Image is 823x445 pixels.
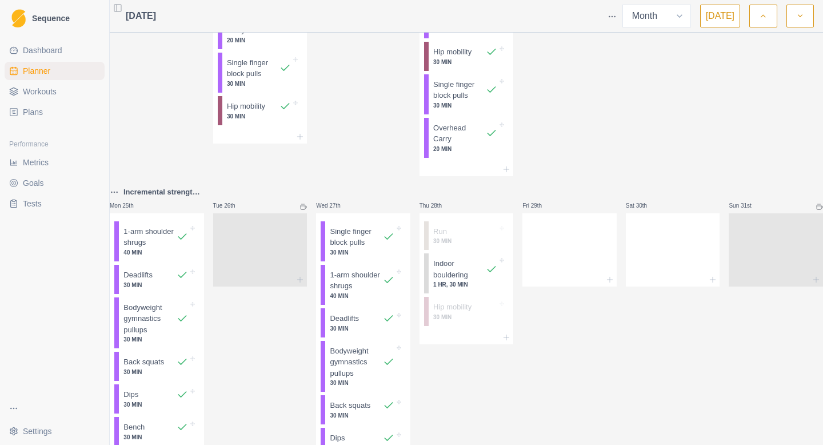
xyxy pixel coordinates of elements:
[5,103,105,121] a: Plans
[424,297,509,326] div: Hip mobility30 MIN
[5,153,105,172] a: Metrics
[123,389,138,400] p: Dips
[23,106,43,118] span: Plans
[330,411,394,420] p: 30 MIN
[433,101,497,110] p: 30 MIN
[330,269,382,292] p: 1-arm shoulder shrugs
[227,57,279,80] p: Single finger block pulls
[114,265,199,294] div: Deadlifts30 MIN
[123,186,204,198] p: Incremental strength Wk 2 (3 sets)
[321,395,406,424] div: Back squats30 MIN
[330,400,370,411] p: Back squats
[114,352,199,381] div: Back squats30 MIN
[330,379,394,387] p: 30 MIN
[330,324,394,333] p: 30 MIN
[522,201,557,210] p: Fri 29th
[729,201,763,210] p: Sun 31st
[23,86,57,97] span: Workouts
[424,253,509,293] div: Indoor bouldering1 HR, 30 MIN
[433,313,497,321] p: 30 MIN
[316,201,350,210] p: Wed 27th
[424,118,509,158] div: Overhead Carry20 MIN
[123,269,153,281] p: Deadlifts
[433,237,497,245] p: 30 MIN
[23,45,62,56] span: Dashboard
[321,308,406,337] div: Deadlifts30 MIN
[330,313,359,324] p: Deadlifts
[433,280,497,289] p: 1 HR, 30 MIN
[433,258,486,280] p: Indoor bouldering
[114,384,199,414] div: Dips30 MIN
[218,96,303,125] div: Hip mobility30 MIN
[5,422,105,440] button: Settings
[433,145,497,153] p: 20 MIN
[700,5,740,27] button: [DATE]
[5,194,105,213] a: Tests
[123,302,176,336] p: Bodyweight gymnastics pullups
[420,201,454,210] p: Thu 28th
[23,198,42,209] span: Tests
[213,201,247,210] p: Tue 26th
[227,80,291,88] p: 30 MIN
[123,422,145,433] p: Bench
[433,58,497,66] p: 30 MIN
[433,226,447,237] p: Run
[330,226,382,248] p: Single finger block pulls
[330,292,394,300] p: 40 MIN
[23,177,44,189] span: Goals
[123,356,164,368] p: Back squats
[626,201,660,210] p: Sat 30th
[123,433,187,442] p: 30 MIN
[424,221,509,251] div: Run30 MIN
[330,345,382,379] p: Bodyweight gymnastics pullups
[11,9,26,28] img: Logo
[424,42,509,71] div: Hip mobility30 MIN
[5,62,105,80] a: Planner
[330,248,394,257] p: 30 MIN
[123,400,187,409] p: 30 MIN
[123,368,187,376] p: 30 MIN
[424,74,509,114] div: Single finger block pulls30 MIN
[126,9,156,23] span: [DATE]
[5,82,105,101] a: Workouts
[123,248,187,257] p: 40 MIN
[5,135,105,153] div: Performance
[5,174,105,192] a: Goals
[23,157,49,168] span: Metrics
[227,112,291,121] p: 30 MIN
[321,221,406,261] div: Single finger block pulls30 MIN
[5,41,105,59] a: Dashboard
[123,281,187,289] p: 30 MIN
[227,36,291,45] p: 20 MIN
[433,122,486,145] p: Overhead Carry
[114,221,199,261] div: 1-arm shoulder shrugs40 MIN
[218,53,303,93] div: Single finger block pulls30 MIN
[321,341,406,392] div: Bodyweight gymnastics pullups30 MIN
[123,335,187,344] p: 30 MIN
[330,432,345,444] p: Dips
[5,5,105,32] a: LogoSequence
[433,301,472,313] p: Hip mobility
[32,14,70,22] span: Sequence
[227,101,265,112] p: Hip mobility
[433,46,472,58] p: Hip mobility
[123,226,176,248] p: 1-arm shoulder shrugs
[23,65,50,77] span: Planner
[321,265,406,305] div: 1-arm shoulder shrugs40 MIN
[433,79,486,101] p: Single finger block pulls
[110,201,144,210] p: Mon 25th
[114,297,199,349] div: Bodyweight gymnastics pullups30 MIN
